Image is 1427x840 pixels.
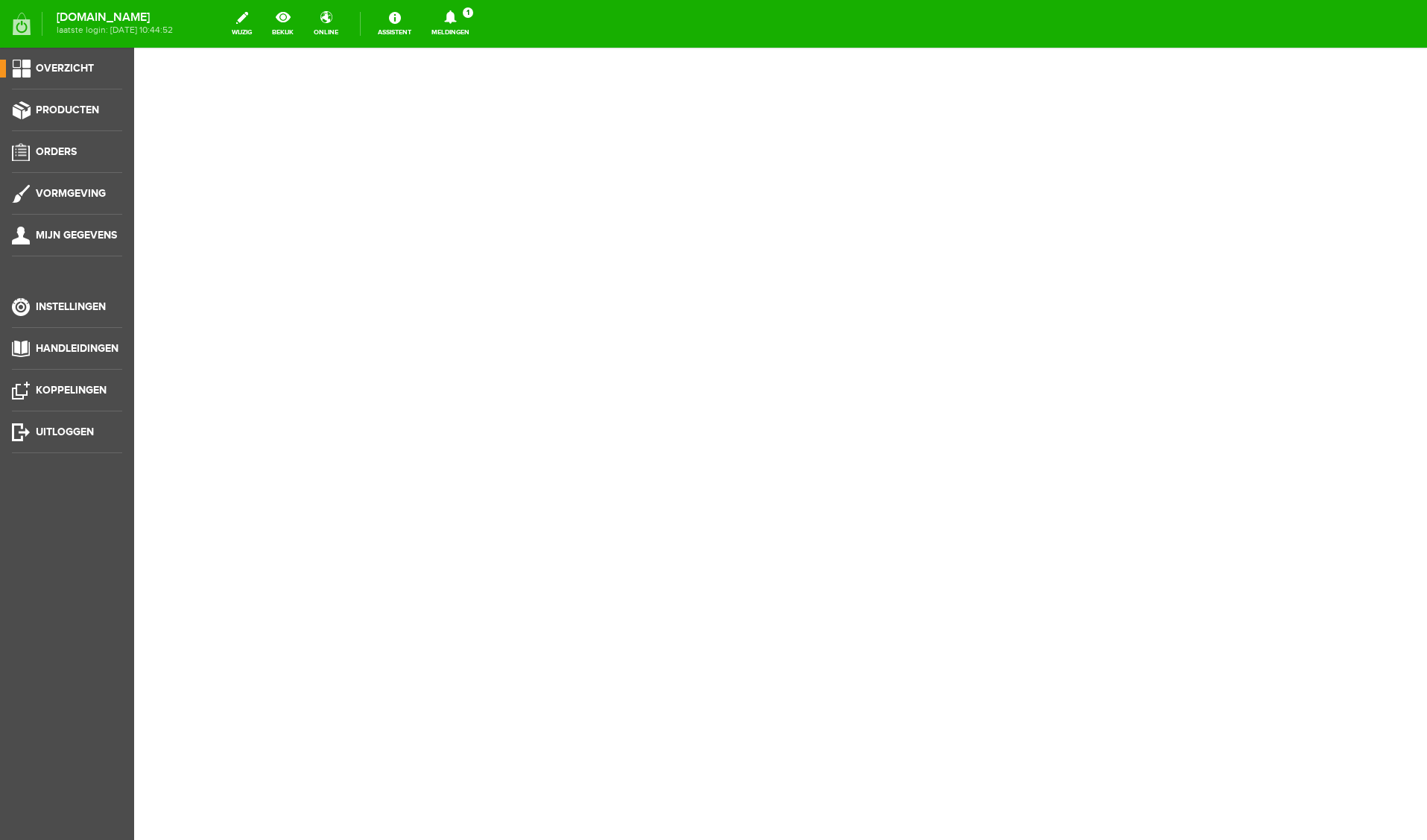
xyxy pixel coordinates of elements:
[36,104,99,116] span: Producten
[263,7,303,40] a: bekijk
[223,7,261,40] a: wijzig
[36,426,94,438] span: Uitloggen
[36,300,106,313] span: Instellingen
[36,187,106,200] span: Vormgeving
[463,7,473,18] span: 1
[36,229,117,241] span: Mijn gegevens
[57,26,173,34] span: laatste login: [DATE] 10:44:52
[57,13,173,22] strong: [DOMAIN_NAME]
[305,7,347,40] a: online
[36,145,77,158] span: Orders
[36,384,107,397] span: Koppelingen
[369,7,420,40] a: Assistent
[36,342,118,355] span: Handleidingen
[36,62,94,75] span: Overzicht
[423,7,478,40] a: Meldingen1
